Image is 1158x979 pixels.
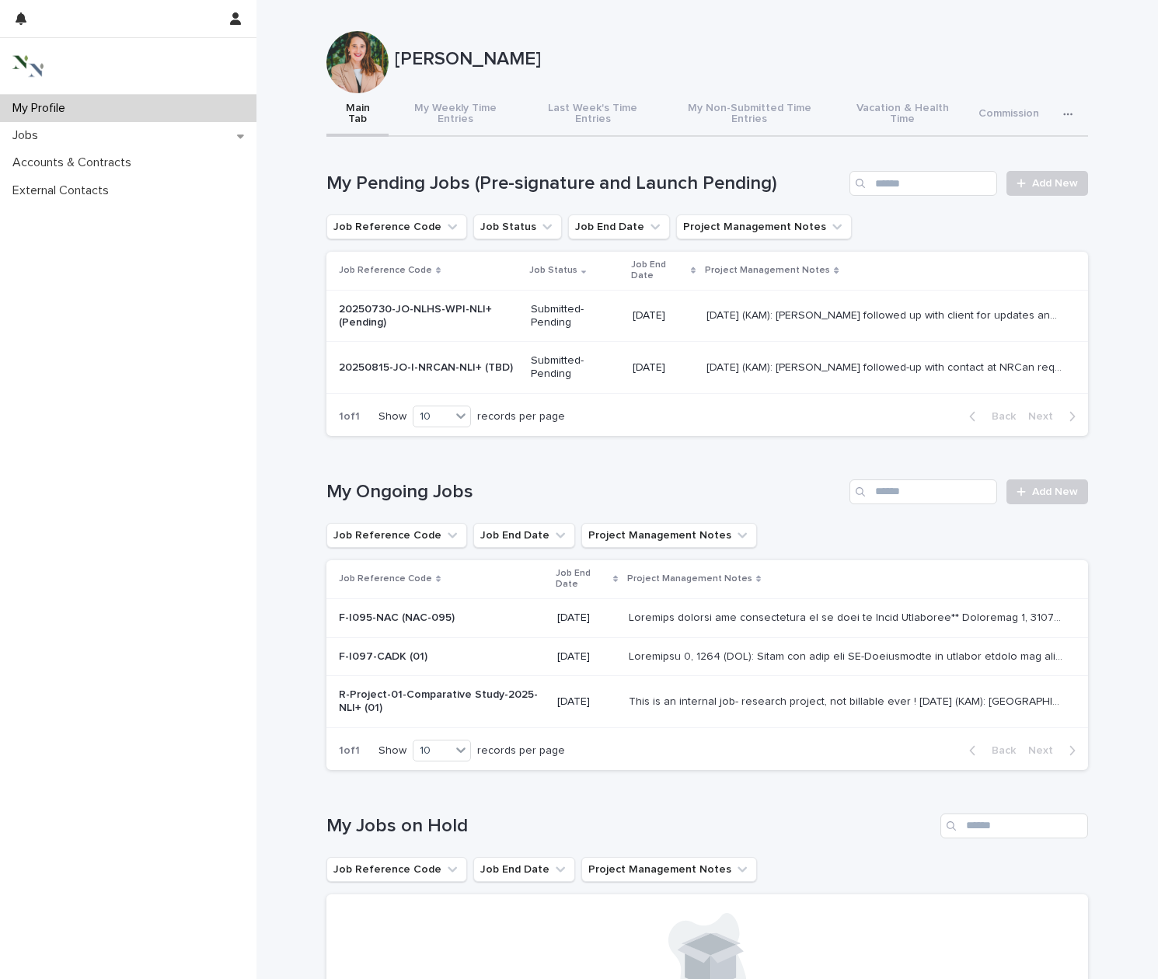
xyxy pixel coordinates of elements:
span: Add New [1032,178,1078,189]
p: September 8, 2025 (KAM): Kerry met with new DG-Coordinator to discuss delays and the investigatio... [629,647,1066,664]
p: [DATE] [557,611,616,625]
p: Project Management Notes [705,262,830,279]
span: Next [1028,411,1062,422]
p: Job End Date [556,565,609,594]
input: Search [940,814,1088,838]
button: Job Reference Code [326,523,467,548]
p: [DATE] [633,309,695,322]
tr: 20250730-JO-NLHS-WPI-NLI+ (Pending)Submitted-Pending[DATE][DATE] (KAM): [PERSON_NAME] followed up... [326,290,1088,342]
a: Add New [1006,171,1088,196]
h1: My Ongoing Jobs [326,481,843,503]
p: [DATE] [557,695,616,709]
p: [DATE] [633,361,695,375]
button: Project Management Notes [581,857,757,882]
p: [PERSON_NAME] [395,48,1082,71]
input: Search [849,479,997,504]
p: My Profile [6,101,78,116]
button: Vacation & Health Time [836,93,969,137]
span: Back [982,745,1016,756]
button: Job Reference Code [326,214,467,239]
p: F-I095-NAC (NAC-095) [339,611,545,625]
button: Job Reference Code [326,857,467,882]
p: [DATE] [557,650,616,664]
a: Add New [1006,479,1088,504]
div: 10 [413,743,451,759]
p: 20250815-JO-I-NRCAN-NLI+ (TBD) [339,361,518,375]
p: 1 of 1 [326,732,372,770]
h1: My Pending Jobs (Pre-signature and Launch Pending) [326,172,843,195]
span: Add New [1032,486,1078,497]
p: F-I097-CADK (01) [339,650,545,664]
button: Next [1022,744,1088,758]
p: Show [378,410,406,423]
button: Back [957,744,1022,758]
tr: F-I097-CADK (01)[DATE]Loremipsu 0, 1264 (DOL): Sitam con adip eli SE-Doeiusmodte in utlabor etdol... [326,637,1088,676]
button: Last Week's Time Entries [522,93,663,137]
button: Job Status [473,214,562,239]
p: Project Management Notes [627,570,752,587]
p: Submitted-Pending [531,303,619,329]
p: R-Project-01-Comparative Study-2025-NLI+ (01) [339,688,545,715]
p: August 25, 2025 (KAM): Kerry followed up with client for updates and feedback- no response to quo... [706,306,1066,322]
button: Project Management Notes [676,214,852,239]
p: Job Reference Code [339,570,432,587]
p: Job Status [529,262,577,279]
button: Job End Date [568,214,670,239]
button: Commission [969,93,1048,137]
p: Job Reference Code [339,262,432,279]
tr: 20250815-JO-I-NRCAN-NLI+ (TBD)Submitted-Pending[DATE][DATE] (KAM): [PERSON_NAME] followed-up with... [326,342,1088,394]
p: Submitted-Pending [531,354,619,381]
p: Contract details and deliverables to be sent to Robyn Gilchrist** September 8, 2025 (KAM): Invest... [629,608,1066,625]
p: records per page [477,744,565,758]
p: Jobs [6,128,51,143]
p: Show [378,744,406,758]
button: Job End Date [473,857,575,882]
button: My Weekly Time Entries [389,93,522,137]
h1: My Jobs on Hold [326,815,934,838]
img: 3bAFpBnQQY6ys9Fa9hsD [12,51,44,82]
p: Accounts & Contracts [6,155,144,170]
p: External Contacts [6,183,121,198]
p: records per page [477,410,565,423]
button: Project Management Notes [581,523,757,548]
button: Next [1022,409,1088,423]
span: Back [982,411,1016,422]
p: This is an internal job- research project, not billable ever ! April 24, 2025 (KAM): Virginie, Ke... [629,692,1066,709]
button: Back [957,409,1022,423]
div: 10 [413,409,451,425]
tr: R-Project-01-Comparative Study-2025-NLI+ (01)[DATE]This is an internal job- research project, not... [326,676,1088,728]
input: Search [849,171,997,196]
p: September 3rd, 2025 (KAM): Kerry followed-up with contact at NRCan requesting status and feedback... [706,358,1066,375]
button: My Non-Submitted Time Entries [663,93,836,137]
tr: F-I095-NAC (NAC-095)[DATE]Loremips dolorsi ame consectetura el se doei te Incid Utlaboree** Dolor... [326,598,1088,637]
button: Job End Date [473,523,575,548]
p: Job End Date [631,256,687,285]
p: 20250730-JO-NLHS-WPI-NLI+ (Pending) [339,303,518,329]
span: Next [1028,745,1062,756]
button: Main Tab [326,93,389,137]
p: 1 of 1 [326,398,372,436]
